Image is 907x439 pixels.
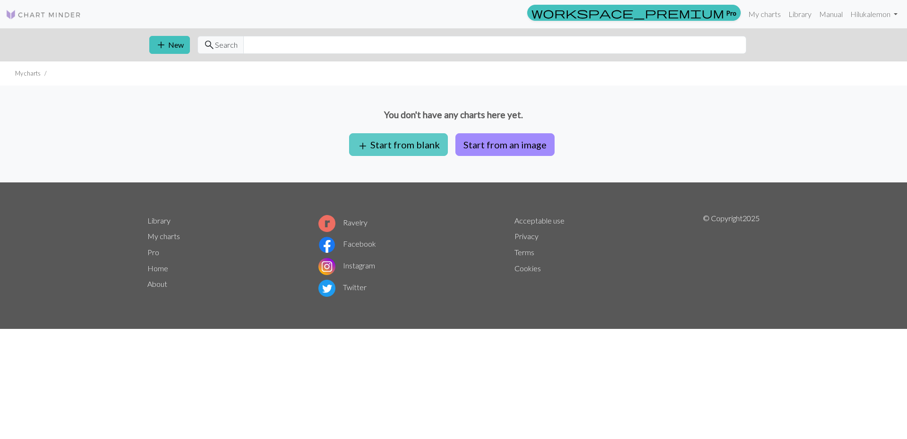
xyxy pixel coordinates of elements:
[155,38,167,52] span: add
[744,5,785,24] a: My charts
[514,216,565,225] a: Acceptable use
[514,248,534,257] a: Terms
[349,133,448,156] button: Start from blank
[147,232,180,241] a: My charts
[455,133,555,156] button: Start from an image
[785,5,815,24] a: Library
[318,258,335,275] img: Instagram logo
[847,5,901,24] a: Hilukalemon
[15,69,41,78] li: My charts
[318,236,335,253] img: Facebook logo
[318,280,335,297] img: Twitter logo
[357,139,368,153] span: add
[215,39,238,51] span: Search
[149,36,190,54] button: New
[452,139,558,148] a: Start from an image
[147,216,171,225] a: Library
[815,5,847,24] a: Manual
[318,283,367,292] a: Twitter
[514,264,541,273] a: Cookies
[204,38,215,52] span: search
[318,218,368,227] a: Ravelry
[318,261,375,270] a: Instagram
[318,239,376,248] a: Facebook
[703,213,760,299] p: © Copyright 2025
[6,9,81,20] img: Logo
[318,215,335,232] img: Ravelry logo
[527,5,741,21] a: Pro
[514,232,539,241] a: Privacy
[531,6,724,19] span: workspace_premium
[147,279,167,288] a: About
[147,248,159,257] a: Pro
[147,264,168,273] a: Home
